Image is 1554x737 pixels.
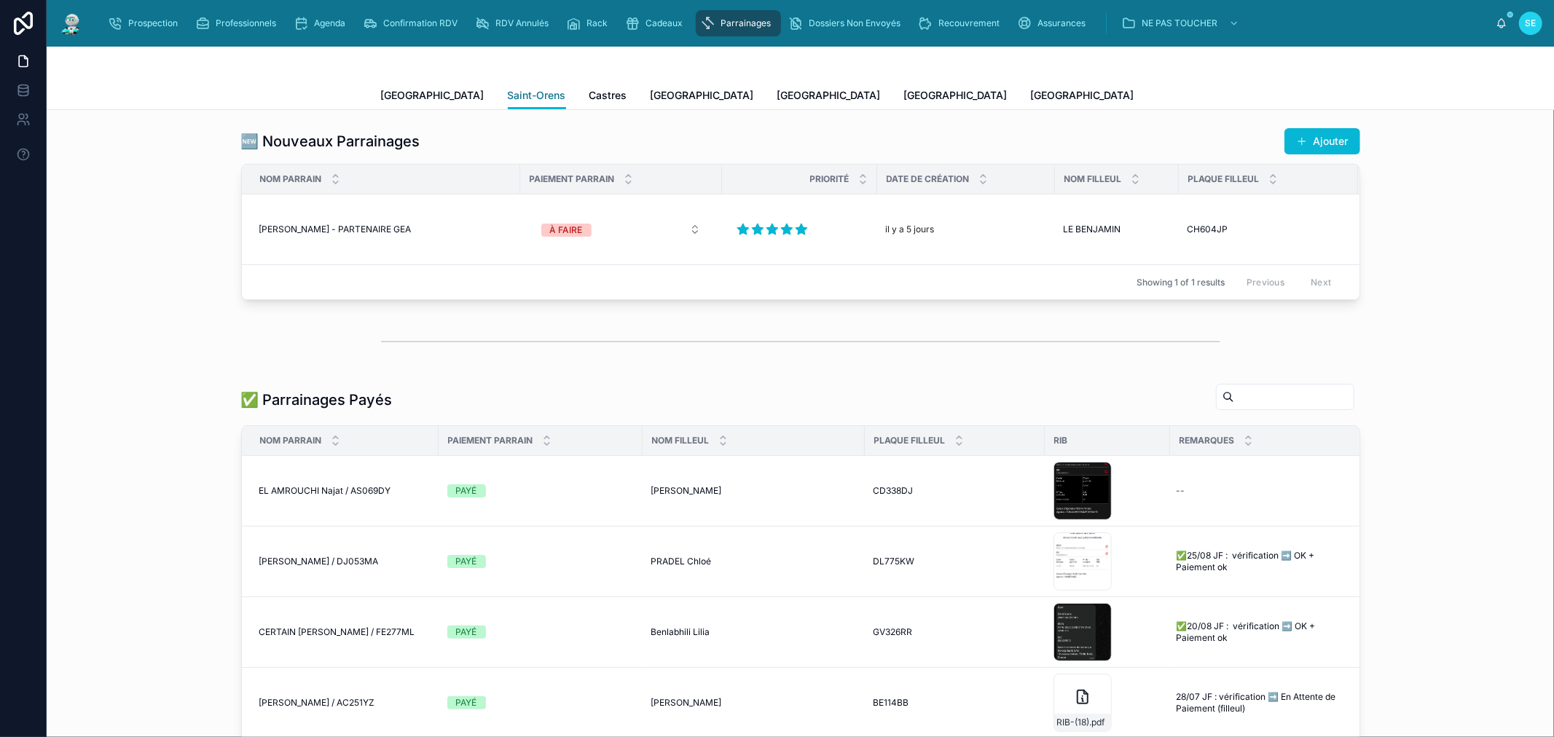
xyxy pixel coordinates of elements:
span: Dossiers Non Envoyés [809,17,900,29]
a: ✅20/08 JF : vérification ➡️ OK + Paiement ok [1171,615,1345,650]
span: CERTAIN [PERSON_NAME] / FE277ML [259,626,415,638]
span: ✅20/08 JF : vérification ➡️ OK + Paiement ok [1177,620,1339,644]
span: [PERSON_NAME] / AC251YZ [259,697,375,709]
a: Saint-Orens [508,82,566,110]
a: LE BENJAMIN [1064,224,1170,235]
a: BE114BB [874,697,1036,709]
span: ✅25/08 JF : vérification ➡️ OK + Paiement ok [1177,550,1339,573]
h1: 🆕 Nouveaux Parrainages [241,131,420,151]
span: Prospection [128,17,178,29]
a: [PERSON_NAME] - PARTENAIRE GEA [259,224,511,235]
a: [GEOGRAPHIC_DATA] [777,82,881,111]
span: EL AMROUCHI Najat / AS069DY [259,485,391,497]
a: CERTAIN [PERSON_NAME] / FE277ML [259,626,430,638]
a: [PERSON_NAME] [651,485,856,497]
a: PAYÉ [447,555,634,568]
a: [PERSON_NAME] / AC251YZ [259,697,430,709]
span: Parrainages [721,17,771,29]
a: PAYÉ [447,626,634,639]
a: Prospection [103,10,188,36]
a: CD338DJ [874,485,1036,497]
span: [PERSON_NAME] [651,485,722,497]
span: Agenda [314,17,345,29]
span: LE BENJAMIN [1064,224,1121,235]
a: -- [1171,479,1345,502]
span: Benlabhili Lilia [651,626,710,638]
span: Paiement Parrain [530,173,615,185]
span: RIB [1054,435,1068,446]
span: Nom Filleul [652,435,710,446]
span: Confirmation RDV [383,17,458,29]
span: Cadeaux [645,17,683,29]
span: Castres [589,88,627,103]
span: PRADEL Chloé [651,556,712,567]
a: Cadeaux [621,10,693,36]
span: CH604JP [1188,224,1228,235]
span: Date de Création [887,173,970,185]
span: .pdf [1090,717,1105,728]
a: Assurances [1013,10,1096,36]
span: Recouvrement [938,17,1000,29]
a: RDV Annulés [471,10,559,36]
div: À FAIRE [550,224,583,237]
a: Agenda [289,10,356,36]
span: BE114BB [874,697,909,709]
p: il y a 5 jours [886,224,935,235]
button: Select Button [530,216,713,243]
a: 28/07 JF : vérification ➡️ En Attente de Paiement (filleul) [1171,685,1345,720]
a: [GEOGRAPHIC_DATA] [381,82,484,111]
div: PAYÉ [456,696,477,709]
span: DL775KW [874,556,915,567]
a: CH604JP [1188,224,1349,235]
span: CD338DJ [874,485,914,497]
a: DL775KW [874,556,1036,567]
a: [PERSON_NAME] / DJ053MA [259,556,430,567]
span: [PERSON_NAME] - PARTENAIRE GEA [259,224,412,235]
span: [GEOGRAPHIC_DATA] [651,88,754,103]
a: Rack [562,10,618,36]
div: scrollable content [96,7,1496,39]
span: Plaque Filleul [1188,173,1260,185]
span: Nom Parrain [260,435,322,446]
span: RDV Annulés [495,17,549,29]
span: Rack [586,17,608,29]
span: 28/07 JF : vérification ➡️ En Attente de Paiement (filleul) [1177,691,1339,714]
a: Confirmation RDV [358,10,468,36]
a: Recouvrement [914,10,1010,36]
span: [GEOGRAPHIC_DATA] [777,88,881,103]
span: Priorité [810,173,849,185]
a: Dossiers Non Envoyés [784,10,911,36]
a: Benlabhili Lilia [651,626,856,638]
a: PAYÉ [447,696,634,709]
span: [PERSON_NAME] / DJ053MA [259,556,379,567]
span: Professionnels [216,17,276,29]
a: [GEOGRAPHIC_DATA] [1031,82,1134,111]
a: EL AMROUCHI Najat / AS069DY [259,485,430,497]
span: Paiement Parrain [448,435,533,446]
a: PAYÉ [447,484,634,497]
span: [PERSON_NAME] [651,697,722,709]
span: Assurances [1037,17,1086,29]
a: Castres [589,82,627,111]
span: Nom Filleul [1064,173,1122,185]
span: GV326RR [874,626,913,638]
a: PRADEL Chloé [651,556,856,567]
span: Saint-Orens [508,88,566,103]
div: PAYÉ [456,555,477,568]
span: SE [1526,17,1537,29]
a: [GEOGRAPHIC_DATA] [904,82,1008,111]
span: [GEOGRAPHIC_DATA] [904,88,1008,103]
div: PAYÉ [456,484,477,497]
a: Select Button [529,216,713,243]
span: Nom Parrain [260,173,322,185]
span: Plaque Filleul [874,435,946,446]
span: RIB-(18) [1057,717,1090,728]
button: Ajouter [1284,128,1360,154]
span: Remarques [1180,435,1235,446]
span: [GEOGRAPHIC_DATA] [1031,88,1134,103]
a: Professionnels [191,10,286,36]
a: GV326RR [874,626,1036,638]
a: Parrainages [696,10,781,36]
a: RIB-(18).pdf [1053,674,1161,732]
